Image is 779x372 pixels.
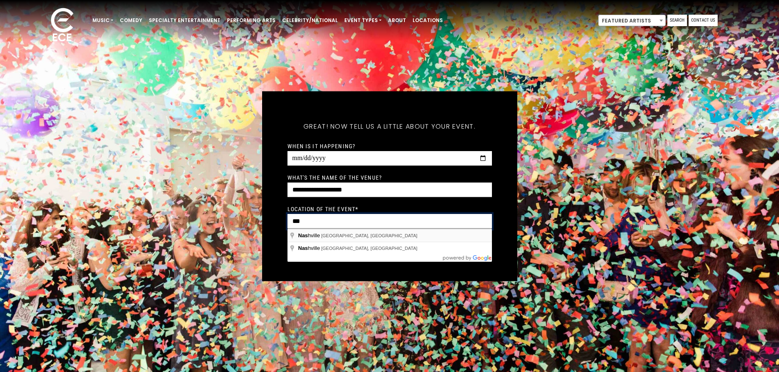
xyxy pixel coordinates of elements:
span: [GEOGRAPHIC_DATA], [GEOGRAPHIC_DATA] [321,233,417,238]
a: Locations [409,13,446,27]
a: Contact Us [689,15,718,26]
span: Featured Artists [598,15,666,26]
a: Search [667,15,687,26]
h5: Great! Now tell us a little about your event. [287,111,492,141]
span: Nas [298,245,308,251]
a: Comedy [117,13,146,27]
span: Nas [298,232,308,238]
span: [GEOGRAPHIC_DATA], [GEOGRAPHIC_DATA] [321,246,417,251]
label: Location of the event [287,205,359,212]
a: Specialty Entertainment [146,13,224,27]
span: hville [298,245,321,251]
img: ece_new_logo_whitev2-1.png [42,6,83,45]
span: Featured Artists [599,15,665,27]
a: Event Types [341,13,385,27]
span: hville [298,232,321,238]
a: About [385,13,409,27]
a: Performing Arts [224,13,279,27]
label: What's the name of the venue? [287,174,382,181]
label: When is it happening? [287,142,356,149]
a: Music [89,13,117,27]
a: Celebrity/National [279,13,341,27]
